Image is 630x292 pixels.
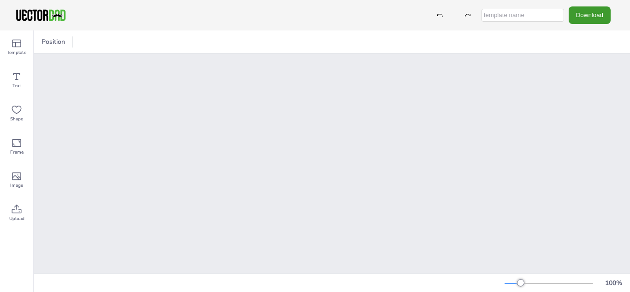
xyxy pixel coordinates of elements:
[602,279,624,287] div: 100 %
[7,49,26,56] span: Template
[12,82,21,89] span: Text
[9,215,24,222] span: Upload
[569,6,611,24] button: Download
[15,8,67,22] img: VectorDad-1.png
[40,37,67,46] span: Position
[10,149,24,156] span: Frame
[10,115,23,123] span: Shape
[481,9,564,22] input: template name
[10,182,23,189] span: Image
